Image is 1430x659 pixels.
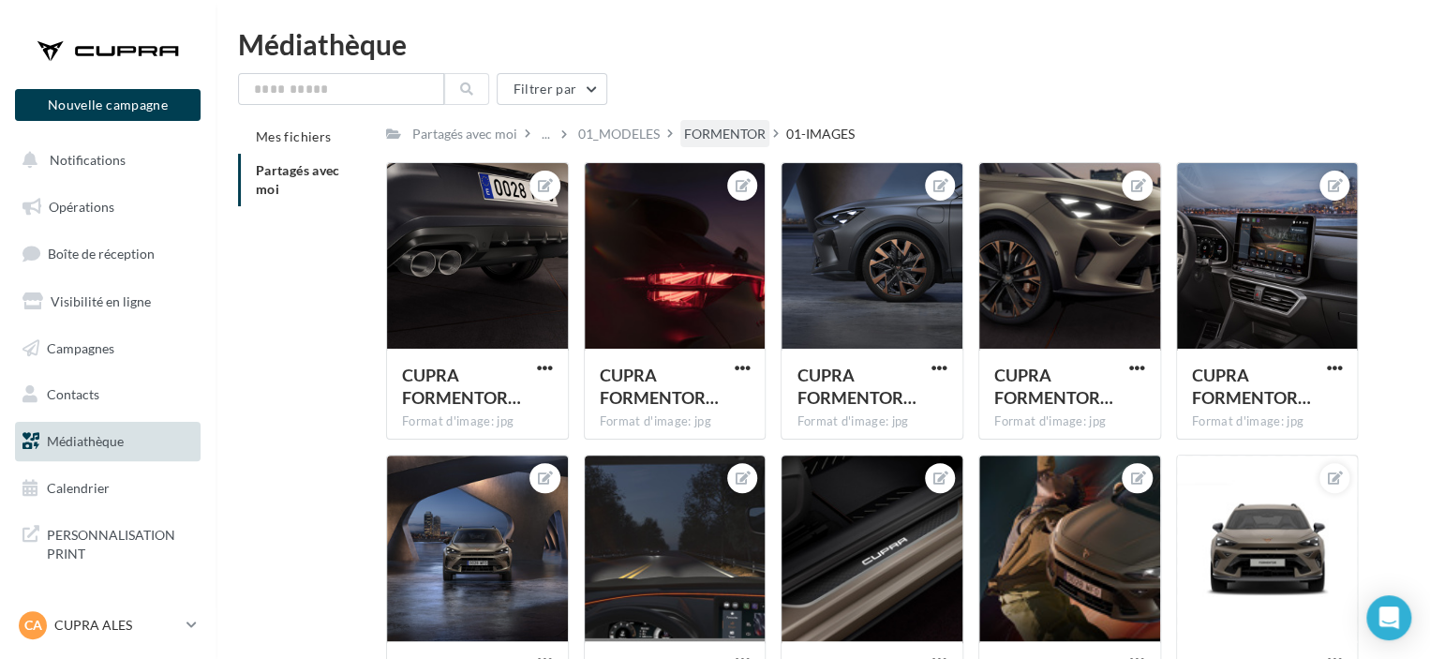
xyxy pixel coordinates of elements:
span: Calendrier [47,480,110,496]
span: CA [24,616,42,635]
span: CUPRA FORMENTOR PA 148 [402,365,521,408]
a: PERSONNALISATION PRINT [11,515,204,570]
span: CUPRA FORMENTOR PA 150 [994,365,1113,408]
a: CA CUPRA ALES [15,607,201,643]
button: Notifications [11,141,197,180]
span: Partagés avec moi [256,162,340,197]
a: Contacts [11,375,204,414]
a: Campagnes [11,329,204,368]
button: Filtrer par [497,73,607,105]
div: 01-IMAGES [786,125,855,143]
button: Nouvelle campagne [15,89,201,121]
span: Notifications [50,152,126,168]
div: FORMENTOR [684,125,766,143]
span: Boîte de réception [48,246,155,262]
div: Format d'image: jpg [1192,413,1343,430]
p: CUPRA ALES [54,616,179,635]
span: Mes fichiers [256,128,331,144]
div: Format d'image: jpg [402,413,553,430]
div: Format d'image: jpg [797,413,947,430]
div: Format d'image: jpg [994,413,1145,430]
span: Médiathèque [47,433,124,449]
span: PERSONNALISATION PRINT [47,522,193,562]
span: CUPRA FORMENTOR PA 022 [797,365,916,408]
div: 01_MODELES [578,125,660,143]
span: CUPRA FORMENTOR PA 057 [600,365,719,408]
a: Boîte de réception [11,233,204,274]
a: Médiathèque [11,422,204,461]
span: Campagnes [47,339,114,355]
span: Visibilité en ligne [51,293,151,309]
a: Opérations [11,187,204,227]
span: Opérations [49,199,114,215]
span: CUPRA FORMENTOR PA 076 [1192,365,1311,408]
a: Calendrier [11,469,204,508]
a: Visibilité en ligne [11,282,204,322]
div: Partagés avec moi [412,125,517,143]
span: Contacts [47,386,99,402]
div: Médiathèque [238,30,1408,58]
div: Format d'image: jpg [600,413,751,430]
div: ... [538,121,554,147]
div: Open Intercom Messenger [1366,595,1411,640]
